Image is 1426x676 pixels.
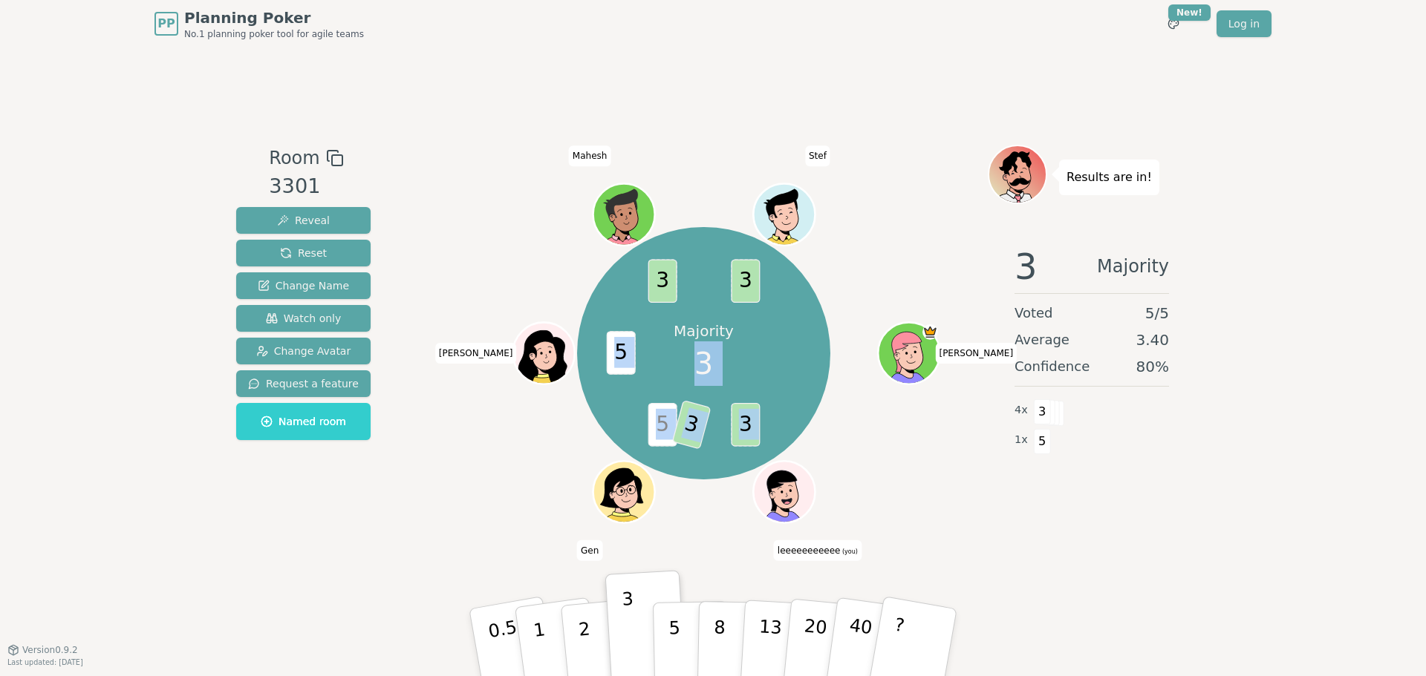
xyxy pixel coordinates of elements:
span: Named room [261,414,346,429]
a: Log in [1217,10,1272,37]
button: Reveal [236,207,371,234]
span: 3 [648,260,677,303]
button: New! [1160,10,1187,37]
span: Click to change your name [935,343,1017,364]
button: Watch only [236,305,371,332]
span: Click to change your name [435,343,517,364]
span: 4 x [1015,402,1028,419]
span: 3 [671,400,711,450]
span: 80 % [1136,356,1169,377]
span: Planning Poker [184,7,364,28]
span: (you) [840,548,858,554]
span: Click to change your name [577,539,602,560]
span: Change Name [258,278,349,293]
span: Majority [1097,249,1169,284]
span: 5 / 5 [1145,303,1169,324]
span: 3 [731,403,760,447]
span: 3.40 [1136,329,1169,350]
div: New! [1168,4,1211,21]
span: Version 0.9.2 [22,644,78,656]
span: Reset [280,246,327,260]
button: Change Name [236,272,371,299]
p: 3 [622,588,638,669]
span: Voted [1015,303,1053,324]
span: 1 x [1015,432,1028,448]
span: Request a feature [248,376,359,391]
span: No.1 planning poker tool for agile teams [184,28,364,40]
span: Last updated: [DATE] [7,658,83,666]
button: Change Avatar [236,338,371,364]
span: 5 [606,332,635,375]
button: Reset [236,240,371,266]
span: Click to change your name [805,145,830,166]
button: Version0.9.2 [7,644,78,656]
span: Watch only [266,311,342,326]
span: Reveal [277,213,330,228]
span: Average [1015,329,1069,350]
span: Click to change your name [774,539,862,560]
span: 5 [648,403,677,447]
span: Click to change your name [569,145,611,166]
span: Change Avatar [256,344,351,358]
div: 3301 [269,171,343,202]
span: Laura is the host [922,324,938,340]
button: Named room [236,403,371,440]
span: Room [269,145,319,171]
span: 3 [694,341,713,386]
a: PPPlanning PokerNo.1 planning poker tool for agile teams [154,7,364,40]
p: Majority [674,321,734,341]
span: PP [157,15,175,33]
button: Request a feature [236,370,371,397]
span: Confidence [1015,356,1090,377]
span: 3 [731,260,760,303]
span: 3 [1034,399,1051,424]
button: Click to change your avatar [755,463,813,521]
p: Results are in! [1067,167,1152,188]
span: 3 [1015,249,1038,284]
span: 5 [1034,429,1051,454]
